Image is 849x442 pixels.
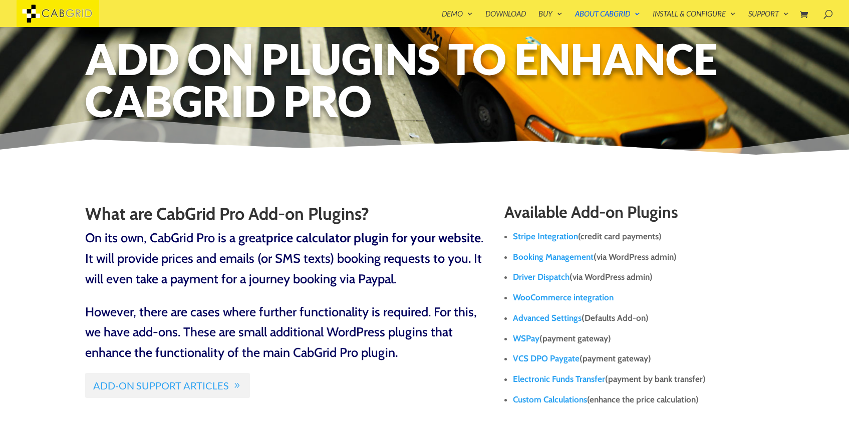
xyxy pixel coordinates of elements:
[513,353,580,363] a: VCS DPO Paygate
[513,226,764,247] li: (credit card payments)
[513,394,587,404] a: Custom Calculations
[85,204,484,228] h3: What are CabGrid Pro Add-on Plugins?
[653,10,736,27] a: Install & Configure
[513,231,578,241] a: Stripe Integration
[513,267,764,287] li: (via WordPress admin)
[575,10,640,27] a: About CabGrid
[17,7,99,18] a: CabGrid Taxi Plugin
[748,10,789,27] a: Support
[513,308,764,328] li: (Defaults Add-on)
[85,228,484,301] p: On its own, CabGrid Pro is a great . It will provide prices and emails (or SMS texts) booking req...
[85,373,250,398] a: Add-on Support Articles
[513,292,614,302] a: WooCommerce integration
[513,333,539,343] a: WSPay
[513,374,605,384] a: Electronic Funds Transfer
[85,38,764,128] h1: Add On Plugins to Enhance CabGrid Pro
[513,247,764,267] li: (via WordPress admin)
[513,328,764,349] li: (payment gateway)
[513,252,594,262] a: Booking Management
[513,389,764,410] li: (enhance the price calculation)
[266,230,481,245] strong: price calculator plugin for your website
[538,10,562,27] a: Buy
[513,348,764,369] li: (payment gateway)
[513,313,582,323] a: Advanced Settings
[485,10,526,27] a: Download
[442,10,473,27] a: Demo
[85,302,484,363] p: However, there are cases where further functionality is required. For this, we have add-ons. Thes...
[504,203,764,226] h3: Available Add-on Plugins
[513,369,764,389] li: (payment by bank transfer)
[513,272,570,282] a: Driver Dispatch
